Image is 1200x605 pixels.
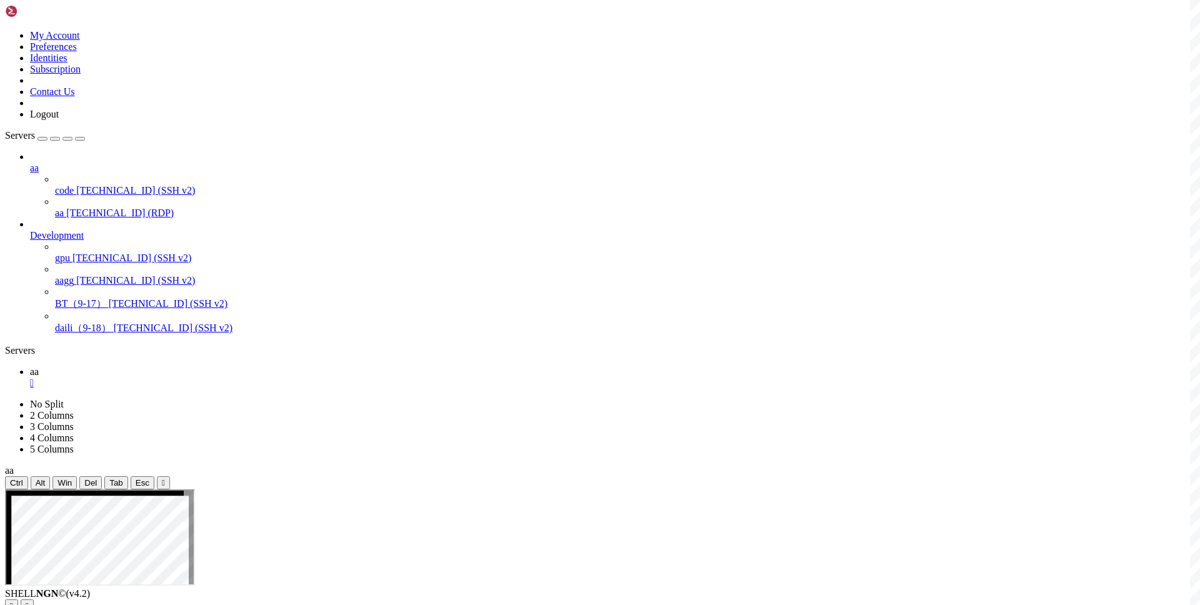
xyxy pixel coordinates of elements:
[30,230,1195,241] a: Development
[52,476,77,489] button: Win
[5,588,90,599] span: SHELL ©
[31,476,51,489] button: Alt
[55,252,70,263] span: gpu
[79,476,102,489] button: Del
[55,322,1195,335] a: daili（9-18） [TECHNICAL_ID] (SSH v2)
[36,478,46,487] span: Alt
[30,399,64,409] a: No Split
[30,162,1195,174] a: aa
[109,298,227,309] span: [TECHNICAL_ID] (SSH v2)
[55,174,1195,196] li: code [TECHNICAL_ID] (SSH v2)
[55,322,111,333] span: daili（9-18）
[5,345,1195,356] div: Servers
[55,297,1195,311] a: BT（9-17） [TECHNICAL_ID] (SSH v2)
[76,185,195,196] span: [TECHNICAL_ID] (SSH v2)
[30,444,74,454] a: 5 Columns
[55,298,106,309] span: BT（9-17）
[114,322,232,333] span: [TECHNICAL_ID] (SSH v2)
[36,588,59,599] b: NGN
[30,377,1195,389] a: 
[55,264,1195,286] li: aagg [TECHNICAL_ID] (SSH v2)
[72,252,191,263] span: [TECHNICAL_ID] (SSH v2)
[55,275,74,286] span: aagg
[5,130,35,141] span: Servers
[30,109,59,119] a: Logout
[30,366,39,377] span: aa
[30,151,1195,219] li: aa
[136,478,149,487] span: Esc
[55,196,1195,219] li: aa [TECHNICAL_ID] (RDP)
[104,476,128,489] button: Tab
[30,86,75,97] a: Contact Us
[5,465,14,476] span: aa
[76,275,195,286] span: [TECHNICAL_ID] (SSH v2)
[30,41,77,52] a: Preferences
[55,185,1195,196] a: code [TECHNICAL_ID] (SSH v2)
[55,185,74,196] span: code
[30,230,84,241] span: Development
[55,207,64,218] span: aa
[30,52,67,63] a: Identities
[30,30,80,41] a: My Account
[30,421,74,432] a: 3 Columns
[5,5,77,17] img: Shellngn
[30,219,1195,335] li: Development
[55,252,1195,264] a: gpu [TECHNICAL_ID] (SSH v2)
[57,478,72,487] span: Win
[66,207,174,218] span: [TECHNICAL_ID] (RDP)
[30,432,74,443] a: 4 Columns
[30,162,39,173] span: aa
[55,207,1195,219] a: aa [TECHNICAL_ID] (RDP)
[109,478,123,487] span: Tab
[131,476,154,489] button: Esc
[5,130,85,141] a: Servers
[55,275,1195,286] a: aagg [TECHNICAL_ID] (SSH v2)
[157,476,170,489] button: 
[30,410,74,421] a: 2 Columns
[55,241,1195,264] li: gpu [TECHNICAL_ID] (SSH v2)
[5,476,28,489] button: Ctrl
[55,286,1195,311] li: BT（9-17） [TECHNICAL_ID] (SSH v2)
[55,311,1195,335] li: daili（9-18） [TECHNICAL_ID] (SSH v2)
[162,478,165,487] div: 
[30,366,1195,389] a: aa
[30,64,81,74] a: Subscription
[10,478,23,487] span: Ctrl
[66,588,91,599] span: 4.2.0
[84,478,97,487] span: Del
